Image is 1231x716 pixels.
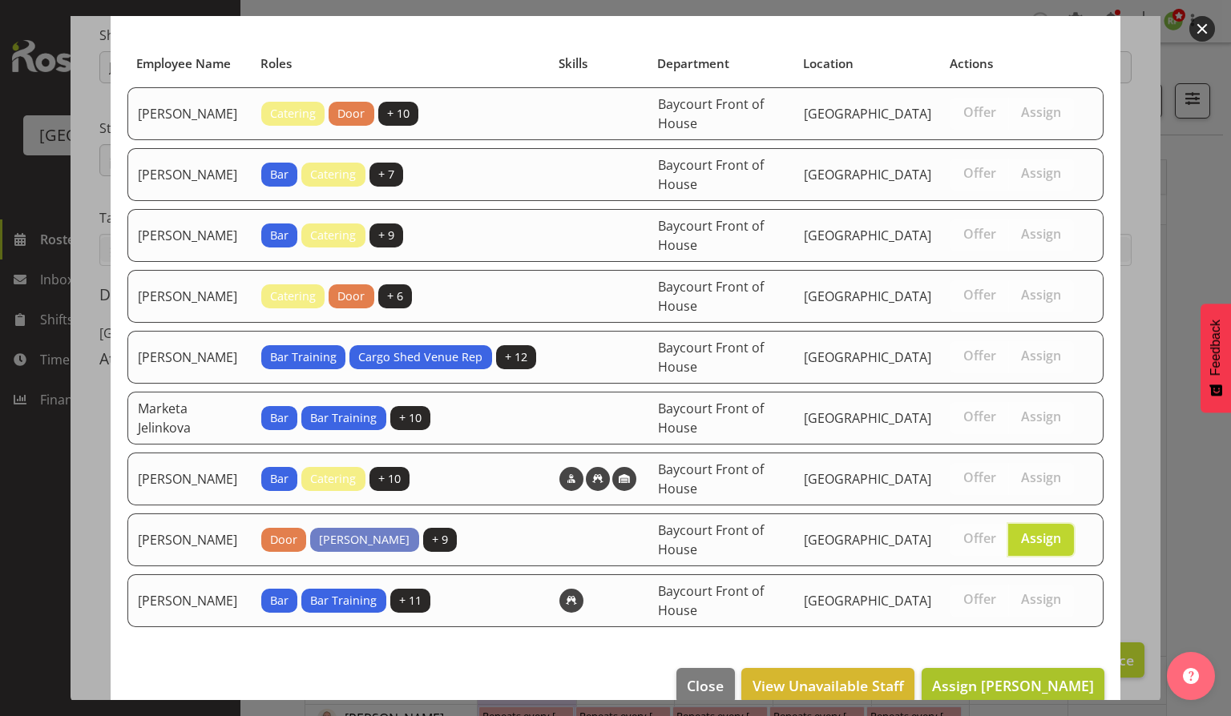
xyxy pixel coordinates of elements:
[932,676,1094,695] span: Assign [PERSON_NAME]
[270,531,297,549] span: Door
[270,348,337,366] span: Bar Training
[399,592,422,609] span: + 11
[658,339,764,376] span: Baycourt Front of House
[1201,304,1231,412] button: Feedback - Show survey
[1021,591,1061,607] span: Assign
[378,166,394,183] span: + 7
[432,531,448,549] span: + 9
[804,592,931,609] span: [GEOGRAPHIC_DATA]
[127,270,252,323] td: [PERSON_NAME]
[378,470,401,488] span: + 10
[1209,320,1223,376] span: Feedback
[1021,348,1061,364] span: Assign
[127,331,252,384] td: [PERSON_NAME]
[1021,469,1061,485] span: Assign
[127,392,252,444] td: Marketa Jelinkova
[658,278,764,315] span: Baycourt Front of House
[963,104,996,120] span: Offer
[260,54,292,73] span: Roles
[804,409,931,427] span: [GEOGRAPHIC_DATA]
[127,574,252,627] td: [PERSON_NAME]
[127,513,252,566] td: [PERSON_NAME]
[1021,104,1061,120] span: Assign
[963,287,996,303] span: Offer
[270,288,316,305] span: Catering
[270,166,289,183] span: Bar
[804,470,931,488] span: [GEOGRAPHIC_DATA]
[1021,287,1061,303] span: Assign
[803,54,854,73] span: Location
[741,668,914,703] button: View Unavailable Staff
[658,521,764,558] span: Baycourt Front of House
[922,668,1104,703] button: Assign [PERSON_NAME]
[658,217,764,254] span: Baycourt Front of House
[804,531,931,549] span: [GEOGRAPHIC_DATA]
[136,54,231,73] span: Employee Name
[658,400,764,436] span: Baycourt Front of House
[963,165,996,181] span: Offer
[387,288,403,305] span: + 6
[270,409,289,427] span: Bar
[804,227,931,244] span: [GEOGRAPHIC_DATA]
[270,470,289,488] span: Bar
[319,531,410,549] span: [PERSON_NAME]
[804,166,931,183] span: [GEOGRAPHIC_DATA]
[963,408,996,424] span: Offer
[658,461,764,497] span: Baycourt Front of House
[310,227,356,244] span: Catering
[337,288,365,305] span: Door
[963,226,996,242] span: Offer
[804,288,931,305] span: [GEOGRAPHIC_DATA]
[963,348,996,364] span: Offer
[358,348,482,366] span: Cargo Shed Venue Rep
[270,227,289,244] span: Bar
[127,453,252,505] td: [PERSON_NAME]
[1021,226,1061,242] span: Assign
[753,675,904,696] span: View Unavailable Staff
[310,409,377,427] span: Bar Training
[676,668,734,703] button: Close
[387,105,410,123] span: + 10
[337,105,365,123] span: Door
[963,469,996,485] span: Offer
[127,87,252,140] td: [PERSON_NAME]
[310,592,377,609] span: Bar Training
[399,409,422,427] span: + 10
[658,582,764,619] span: Baycourt Front of House
[559,54,587,73] span: Skills
[270,592,289,609] span: Bar
[310,470,356,488] span: Catering
[963,591,996,607] span: Offer
[505,348,527,366] span: + 12
[378,227,394,244] span: + 9
[127,209,252,262] td: [PERSON_NAME]
[950,54,993,73] span: Actions
[310,166,356,183] span: Catering
[963,530,996,546] span: Offer
[270,105,316,123] span: Catering
[1021,530,1061,546] span: Assign
[1183,668,1199,684] img: help-xxl-2.png
[1021,408,1061,424] span: Assign
[804,348,931,366] span: [GEOGRAPHIC_DATA]
[687,675,724,696] span: Close
[127,148,252,201] td: [PERSON_NAME]
[658,95,764,132] span: Baycourt Front of House
[804,105,931,123] span: [GEOGRAPHIC_DATA]
[657,54,729,73] span: Department
[1021,165,1061,181] span: Assign
[658,156,764,193] span: Baycourt Front of House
